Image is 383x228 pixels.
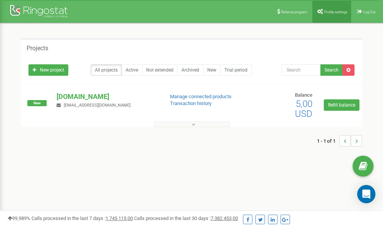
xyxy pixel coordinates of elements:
[27,100,47,106] span: New
[317,135,339,147] span: 1 - 1 of 1
[320,64,343,76] button: Search
[211,215,238,221] u: 7 382 453,00
[363,10,375,14] span: Log Out
[170,100,211,106] a: Transaction history
[203,64,221,76] a: New
[28,64,68,76] a: New project
[134,215,238,221] span: Calls processed in the last 30 days :
[64,103,131,108] span: [EMAIL_ADDRESS][DOMAIN_NAME]
[282,64,321,76] input: Search
[27,45,48,52] h5: Projects
[295,99,312,119] span: 5,00 USD
[357,185,375,203] div: Open Intercom Messenger
[324,99,359,111] a: Refill balance
[57,92,158,102] p: [DOMAIN_NAME]
[281,10,307,14] span: Referral program
[170,94,232,99] a: Manage connected products
[317,128,362,154] nav: ...
[32,215,133,221] span: Calls processed in the last 7 days :
[142,64,178,76] a: Not extended
[106,215,133,221] u: 1 745 115,00
[295,92,312,98] span: Balance
[8,215,30,221] span: 99,989%
[177,64,203,76] a: Archived
[220,64,252,76] a: Trial period
[121,64,142,76] a: Active
[324,10,347,14] span: Profile settings
[91,64,122,76] a: All projects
